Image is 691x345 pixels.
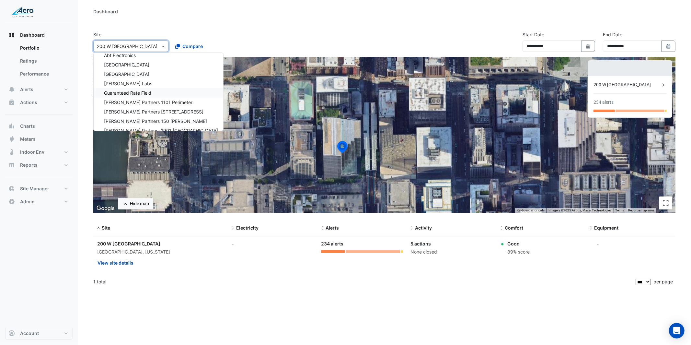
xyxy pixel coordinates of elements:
app-icon: Reports [8,162,15,168]
span: [PERSON_NAME] Partners 1101 Perimeter [104,100,192,105]
app-icon: Meters [8,136,15,142]
a: Ratings [15,54,73,67]
ng-dropdown-panel: Options list [93,53,224,131]
app-icon: Indoor Env [8,149,15,155]
app-icon: Actions [8,99,15,106]
a: Open this area in Google Maps (opens a new window) [95,204,116,213]
button: Compare [171,41,207,52]
app-icon: Charts [8,123,15,129]
div: Hide map [130,200,149,207]
span: Alerts [326,225,339,231]
img: Google [95,204,116,213]
span: per page [653,279,673,284]
a: Portfolio [15,42,73,54]
span: Site [102,225,110,231]
span: Equipment [594,225,619,231]
span: Indoor Env [20,149,44,155]
span: [PERSON_NAME] Partners [STREET_ADDRESS] [104,109,203,114]
span: Alerts [20,86,33,93]
app-icon: Site Manager [8,185,15,192]
button: Reports [5,159,73,172]
div: 200 W [GEOGRAPHIC_DATA] [97,240,224,247]
button: Indoor Env [5,146,73,159]
div: Dashboard [5,42,73,83]
span: Reports [20,162,38,168]
div: 89% score [507,248,530,256]
span: Admin [20,198,35,205]
app-icon: Dashboard [8,32,15,38]
div: Dashboard [93,8,118,15]
fa-icon: Select Date [585,43,591,49]
button: Admin [5,195,73,208]
app-icon: Alerts [8,86,15,93]
span: Charts [20,123,35,129]
a: Performance [15,67,73,80]
span: Guaranteed Rate Field [104,90,151,96]
button: Site Manager [5,182,73,195]
a: 5 actions [411,241,431,246]
img: site-pin-selected.svg [335,140,350,156]
span: [GEOGRAPHIC_DATA] [104,62,149,67]
a: Report a map error [628,208,654,212]
span: [PERSON_NAME] Partners 150 [PERSON_NAME] [104,118,207,124]
span: Activity [415,225,432,231]
div: Open Intercom Messenger [669,323,685,339]
fa-icon: Select Date [666,43,672,49]
label: Start Date [523,31,544,38]
span: Abt Electronics [104,53,136,58]
span: Site Manager [20,185,49,192]
button: Meters [5,133,73,146]
div: 1 total [93,274,634,290]
button: Toggle fullscreen view [659,196,672,209]
div: 234 alerts [321,240,403,248]
span: Dashboard [20,32,45,38]
app-icon: Admin [8,198,15,205]
div: - [232,240,313,247]
img: Company Logo [8,5,37,18]
span: [PERSON_NAME] Labs [104,81,152,86]
div: None closed [411,248,492,256]
span: Imagery ©2025 Airbus, Maxar Technologies [548,208,611,212]
button: View site details [97,257,134,268]
button: Account [5,327,73,340]
span: Actions [20,99,37,106]
label: Site [93,31,101,38]
span: [GEOGRAPHIC_DATA] [104,71,149,77]
button: Charts [5,120,73,133]
span: Account [20,330,39,337]
button: Alerts [5,83,73,96]
span: Meters [20,136,36,142]
div: Good [507,240,530,247]
a: Terms [615,208,624,212]
div: 200 W [GEOGRAPHIC_DATA] [593,81,660,88]
button: Hide map [118,198,153,209]
span: [PERSON_NAME] Partners 1901 [GEOGRAPHIC_DATA] [104,128,218,133]
button: Actions [5,96,73,109]
span: Electricity [236,225,259,231]
div: [GEOGRAPHIC_DATA], [US_STATE] [97,248,224,256]
button: Dashboard [5,29,73,42]
span: Compare [182,43,203,50]
button: Keyboard shortcuts [517,208,545,213]
label: End Date [603,31,622,38]
div: - [597,240,599,247]
span: Comfort [505,225,523,231]
div: 234 alerts [593,99,614,106]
